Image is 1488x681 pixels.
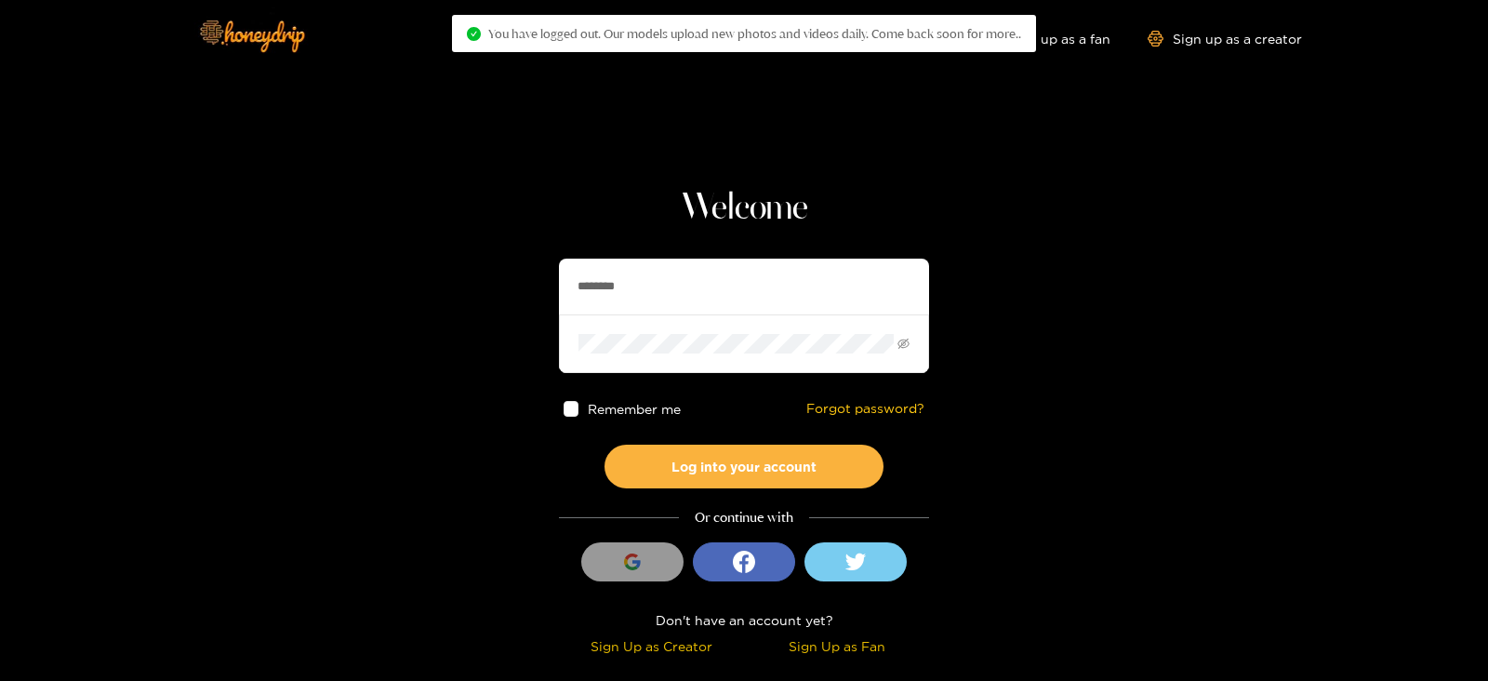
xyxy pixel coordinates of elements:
button: Log into your account [604,445,883,488]
span: You have logged out. Our models upload new photos and videos daily. Come back soon for more.. [488,26,1021,41]
span: check-circle [467,27,481,41]
a: Sign up as a creator [1148,31,1302,47]
span: Remember me [589,402,682,416]
h1: Welcome [559,186,929,231]
a: Sign up as a fan [983,31,1110,47]
div: Don't have an account yet? [559,609,929,631]
span: eye-invisible [897,338,910,350]
div: Sign Up as Fan [749,635,924,657]
div: Or continue with [559,507,929,528]
div: Sign Up as Creator [564,635,739,657]
a: Forgot password? [806,401,924,417]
